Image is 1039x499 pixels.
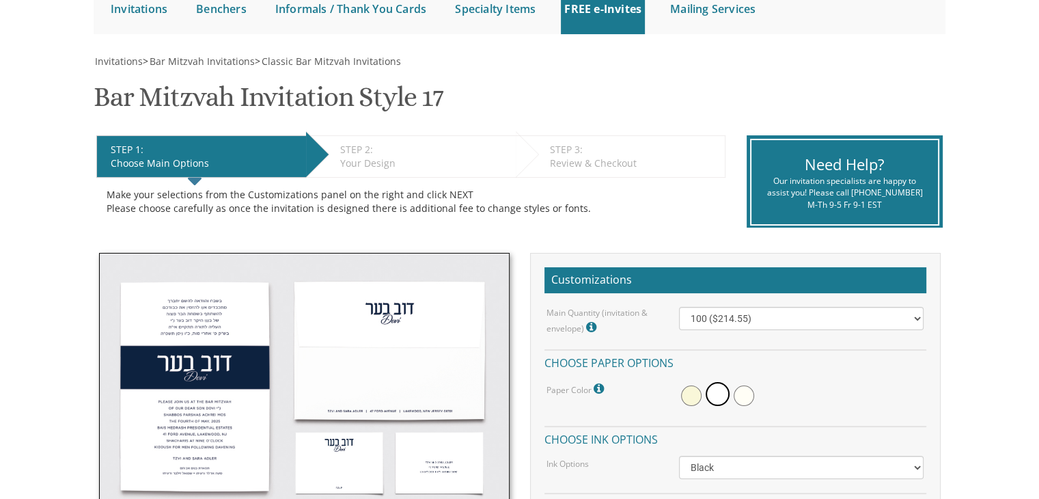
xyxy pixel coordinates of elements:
h4: Choose paper options [544,349,926,373]
span: > [255,55,401,68]
h2: Customizations [544,267,926,293]
span: Bar Mitzvah Invitations [150,55,255,68]
div: Choose Main Options [111,157,299,170]
a: Bar Mitzvah Invitations [148,55,255,68]
div: Our invitation specialists are happy to assist you! Please call [PHONE_NUMBER] M-Th 9-5 Fr 9-1 EST [762,175,928,210]
span: Invitations [95,55,143,68]
span: > [143,55,255,68]
div: STEP 1: [111,143,299,157]
div: STEP 3: [550,143,718,157]
div: Need Help? [762,154,928,175]
h4: Choose ink options [544,426,926,450]
a: Invitations [94,55,143,68]
label: Paper Color [546,380,607,398]
div: Review & Checkout [550,157,718,170]
a: Classic Bar Mitzvah Invitations [260,55,401,68]
div: Your Design [340,157,509,170]
h1: Bar Mitzvah Invitation Style 17 [94,82,443,122]
div: Make your selections from the Customizations panel on the right and click NEXT Please choose care... [107,188,715,215]
label: Main Quantity (invitation & envelope) [546,307,659,336]
label: Ink Options [546,458,589,470]
span: Classic Bar Mitzvah Invitations [262,55,401,68]
div: STEP 2: [340,143,509,157]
